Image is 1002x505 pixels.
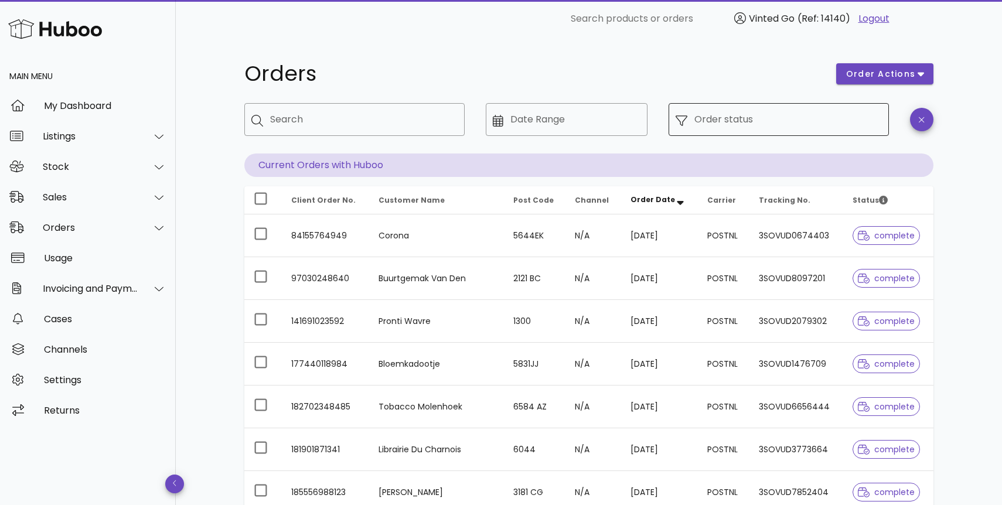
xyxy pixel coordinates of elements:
[282,214,369,257] td: 84155764949
[244,63,822,84] h1: Orders
[504,385,566,428] td: 6584 AZ
[369,257,504,300] td: Buurtgemak Van Den
[379,195,445,205] span: Customer Name
[282,186,369,214] th: Client Order No.
[621,300,698,343] td: [DATE]
[565,300,621,343] td: N/A
[698,428,749,471] td: POSTNL
[575,195,609,205] span: Channel
[858,445,915,453] span: complete
[282,257,369,300] td: 97030248640
[749,12,795,25] span: Vinted Go
[43,192,138,203] div: Sales
[621,385,698,428] td: [DATE]
[504,428,566,471] td: 6044
[759,195,810,205] span: Tracking No.
[698,300,749,343] td: POSTNL
[43,283,138,294] div: Invoicing and Payments
[44,405,166,416] div: Returns
[291,195,356,205] span: Client Order No.
[244,153,933,177] p: Current Orders with Huboo
[698,214,749,257] td: POSTNL
[504,214,566,257] td: 5644EK
[858,317,915,325] span: complete
[44,100,166,111] div: My Dashboard
[282,300,369,343] td: 141691023592
[282,428,369,471] td: 181901871341
[44,344,166,355] div: Channels
[858,402,915,411] span: complete
[282,385,369,428] td: 182702348485
[858,231,915,240] span: complete
[698,186,749,214] th: Carrier
[749,214,843,257] td: 3SOVUD0674403
[749,300,843,343] td: 3SOVUD2079302
[513,195,554,205] span: Post Code
[698,343,749,385] td: POSTNL
[749,343,843,385] td: 3SOVUD1476709
[621,428,698,471] td: [DATE]
[853,195,888,205] span: Status
[369,385,504,428] td: Tobacco Molenhoek
[504,300,566,343] td: 1300
[504,343,566,385] td: 5831JJ
[621,186,698,214] th: Order Date: Sorted descending. Activate to remove sorting.
[44,374,166,385] div: Settings
[698,385,749,428] td: POSTNL
[749,385,843,428] td: 3SOVUD6656444
[858,360,915,368] span: complete
[504,186,566,214] th: Post Code
[8,16,102,42] img: Huboo Logo
[565,257,621,300] td: N/A
[858,12,889,26] a: Logout
[565,186,621,214] th: Channel
[858,274,915,282] span: complete
[43,131,138,142] div: Listings
[43,222,138,233] div: Orders
[749,257,843,300] td: 3SOVUD8097201
[565,428,621,471] td: N/A
[797,12,850,25] span: (Ref: 14140)
[749,428,843,471] td: 3SOVUD3773664
[698,257,749,300] td: POSTNL
[565,214,621,257] td: N/A
[369,300,504,343] td: Pronti Wavre
[565,343,621,385] td: N/A
[565,385,621,428] td: N/A
[282,343,369,385] td: 177440118984
[707,195,736,205] span: Carrier
[369,343,504,385] td: Bloemkadootje
[369,186,504,214] th: Customer Name
[504,257,566,300] td: 2121 BC
[44,313,166,325] div: Cases
[369,428,504,471] td: Librairie Du Charnois
[369,214,504,257] td: Corona
[621,214,698,257] td: [DATE]
[846,68,916,80] span: order actions
[621,343,698,385] td: [DATE]
[843,186,933,214] th: Status
[43,161,138,172] div: Stock
[630,195,675,204] span: Order Date
[621,257,698,300] td: [DATE]
[858,488,915,496] span: complete
[836,63,933,84] button: order actions
[44,252,166,264] div: Usage
[749,186,843,214] th: Tracking No.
